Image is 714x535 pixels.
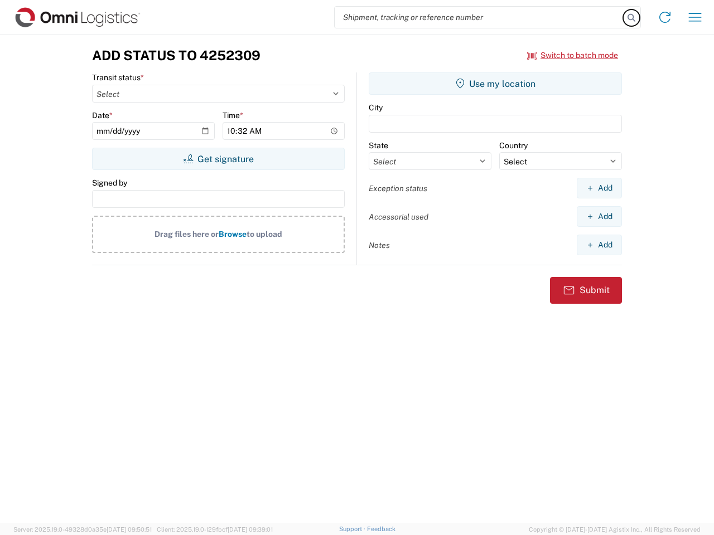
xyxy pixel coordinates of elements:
[219,230,247,239] span: Browse
[369,183,427,193] label: Exception status
[577,235,622,255] button: Add
[369,240,390,250] label: Notes
[228,526,273,533] span: [DATE] 09:39:01
[339,526,367,532] a: Support
[529,524,701,534] span: Copyright © [DATE]-[DATE] Agistix Inc., All Rights Reserved
[92,72,144,82] label: Transit status
[369,72,622,95] button: Use my location
[92,178,127,188] label: Signed by
[369,212,428,222] label: Accessorial used
[499,140,528,150] label: Country
[335,7,624,28] input: Shipment, tracking or reference number
[369,140,388,150] label: State
[92,148,345,170] button: Get signature
[247,230,282,239] span: to upload
[107,526,152,533] span: [DATE] 09:50:51
[13,526,152,533] span: Server: 2025.19.0-49328d0a35e
[369,103,383,113] label: City
[157,526,273,533] span: Client: 2025.19.0-129fbcf
[367,526,395,532] a: Feedback
[577,178,622,198] button: Add
[527,46,618,65] button: Switch to batch mode
[550,277,622,304] button: Submit
[223,110,243,120] label: Time
[155,230,219,239] span: Drag files here or
[92,110,113,120] label: Date
[577,206,622,227] button: Add
[92,47,260,64] h3: Add Status to 4252309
